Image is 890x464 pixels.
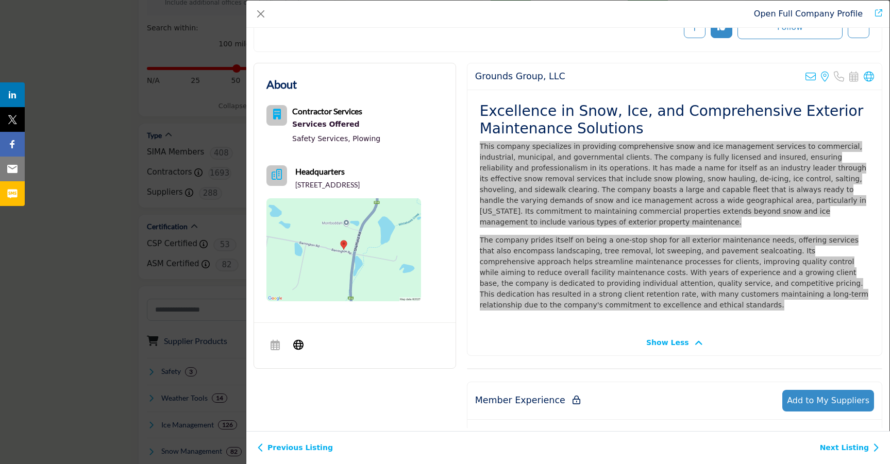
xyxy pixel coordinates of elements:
a: Services Offered [292,117,380,131]
p: The company prides itself on being a one-stop shop for all exterior maintenance needs, offering s... [480,235,869,311]
a: Next Listing [820,442,879,453]
a: Redirect to grounds-group-llc [754,9,863,19]
button: Add to My Suppliers [782,390,874,411]
b: Headquarters [295,165,345,178]
span: Show Less [646,337,689,348]
h2: Member Experience [475,395,580,406]
b: Contractor Services [292,106,362,116]
button: Category Icon [266,105,287,126]
a: Redirect to grounds-group-llc [868,8,882,20]
h2: Excellence in Snow, Ice, and Comprehensive Exterior Maintenance Solutions [480,102,869,137]
p: This company specializes in providing comprehensive snow and ice management services to commercia... [480,141,869,228]
button: Follow [737,15,843,39]
button: Redirect to login page [711,16,732,38]
img: Location Map [266,198,421,301]
button: Close [254,7,268,21]
div: Services Offered refers to the specific products, assistance, or expertise a business provides to... [292,117,380,131]
button: Redirect to login page [684,16,706,38]
p: [STREET_ADDRESS] [295,180,360,190]
button: Headquarter icon [266,165,287,186]
h2: Grounds Group, LLC [475,71,565,82]
a: Plowing [352,134,380,143]
h2: About [266,76,297,93]
a: Safety Services, [292,134,350,143]
button: More Options [848,16,869,38]
a: Contractor Services [292,108,362,116]
a: Previous Listing [257,442,333,453]
span: Add to My Suppliers [787,396,869,405]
